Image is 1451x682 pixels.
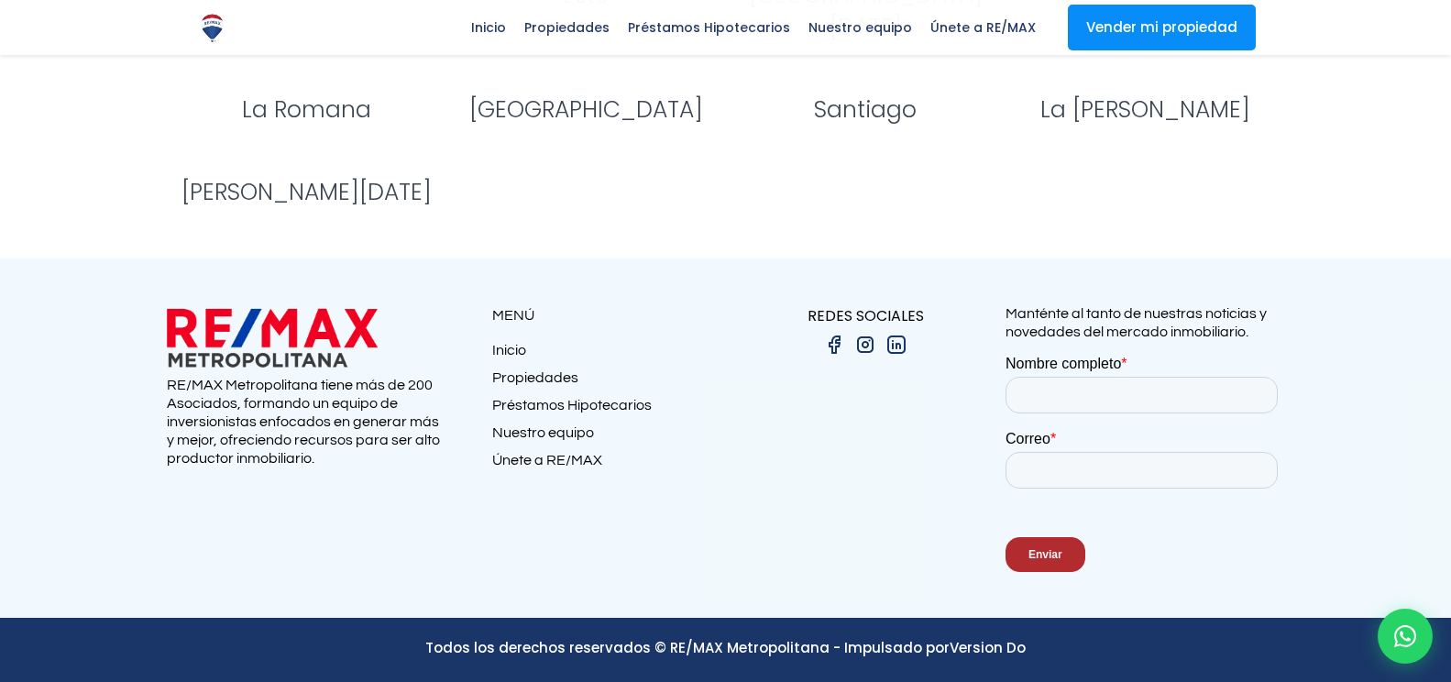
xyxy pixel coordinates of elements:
a: [GEOGRAPHIC_DATA] [469,93,703,126]
span: Únete a RE/MAX [921,14,1045,41]
a: Vender mi propiedad [1068,5,1256,50]
a: Inicio [492,341,726,368]
img: Logo de REMAX [196,12,228,44]
img: remax metropolitana logo [167,304,378,371]
a: Propiedades [492,368,726,396]
a: La [PERSON_NAME] [1040,93,1250,126]
a: [PERSON_NAME][DATE] [181,176,432,208]
span: Nuestro equipo [799,14,921,41]
a: Únete a RE/MAX [492,451,726,478]
p: Todos los derechos reservados © RE/MAX Metropolitana - Impulsado por [167,636,1285,659]
img: instagram.png [854,334,876,356]
a: Préstamos Hipotecarios [492,396,726,423]
img: facebook.png [823,334,845,356]
span: Préstamos Hipotecarios [619,14,799,41]
a: Version Do [950,638,1026,657]
a: La Romana [242,93,371,126]
a: Santiago [814,93,917,126]
p: MENÚ [492,304,726,327]
p: RE/MAX Metropolitana tiene más de 200 Asociados, formando un equipo de inversionistas enfocados e... [167,376,446,467]
span: Inicio [462,14,515,41]
p: REDES SOCIALES [726,304,1006,327]
iframe: Form 0 [1006,355,1285,604]
img: linkedin.png [885,334,907,356]
p: Manténte al tanto de nuestras noticias y novedades del mercado inmobiliario. [1006,304,1285,341]
a: Nuestro equipo [492,423,726,451]
span: Propiedades [515,14,619,41]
